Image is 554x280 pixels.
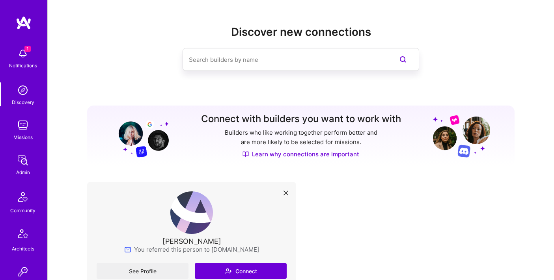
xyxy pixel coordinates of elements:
img: Discover [242,151,249,158]
img: teamwork [15,117,31,133]
i: icon SearchPurple [398,55,408,64]
h2: Discover new connections [87,26,515,39]
img: Grow your network [112,114,169,158]
a: Learn why connections are important [242,150,359,158]
img: Community [13,187,32,206]
div: Admin [16,168,30,176]
h3: Connect with builders you want to work with [201,113,401,125]
p: Builders who like working together perform better and are more likely to be selected for missions. [223,128,379,147]
img: Architects [13,226,32,245]
img: logo [16,16,32,30]
img: discovery [15,82,31,98]
div: Notifications [9,61,37,70]
i: icon Close [284,191,288,195]
div: Missions [13,133,33,141]
img: Invite [15,264,31,280]
button: Connect [195,263,287,279]
img: admin teamwork [15,152,31,168]
i: icon Connect [225,267,232,274]
img: referral icon [125,247,131,253]
img: bell [15,46,31,61]
img: User Avatar [170,191,213,234]
div: [PERSON_NAME] [162,237,221,245]
span: 1 [24,46,31,52]
div: Community [10,206,35,215]
div: You referred this person to [DOMAIN_NAME] [125,245,259,254]
a: See Profile [97,263,188,279]
div: Architects [12,245,34,253]
img: Grow your network [433,115,490,158]
div: Discovery [12,98,34,106]
input: Search builders by name [189,50,381,70]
